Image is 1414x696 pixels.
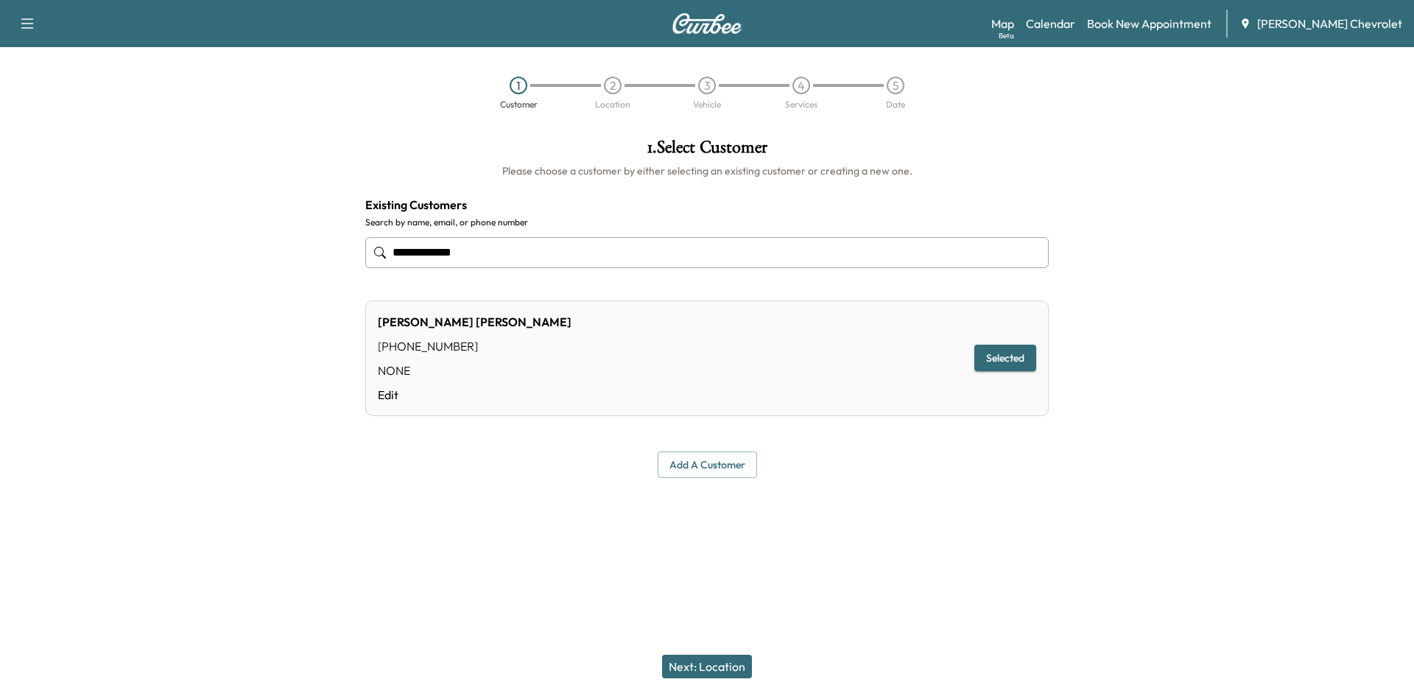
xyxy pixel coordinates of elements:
div: 2 [604,77,622,94]
div: Vehicle [693,100,721,109]
div: 4 [792,77,810,94]
div: Location [595,100,630,109]
div: [PERSON_NAME] [PERSON_NAME] [378,313,571,331]
img: Curbee Logo [672,13,742,34]
div: 3 [698,77,716,94]
a: Edit [378,386,571,404]
span: [PERSON_NAME] Chevrolet [1257,15,1402,32]
div: NONE [378,362,571,379]
h1: 1 . Select Customer [365,138,1049,164]
a: Book New Appointment [1087,15,1211,32]
h4: Existing Customers [365,196,1049,214]
div: Date [886,100,905,109]
button: Selected [974,345,1036,372]
div: Customer [500,100,538,109]
a: MapBeta [991,15,1014,32]
button: Next: Location [662,655,752,678]
label: Search by name, email, or phone number [365,217,1049,228]
button: Add a customer [658,451,757,479]
div: 1 [510,77,527,94]
div: [PHONE_NUMBER] [378,337,571,355]
a: Calendar [1026,15,1075,32]
div: 5 [887,77,904,94]
div: Beta [999,30,1014,41]
div: Services [785,100,817,109]
h6: Please choose a customer by either selecting an existing customer or creating a new one. [365,164,1049,178]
